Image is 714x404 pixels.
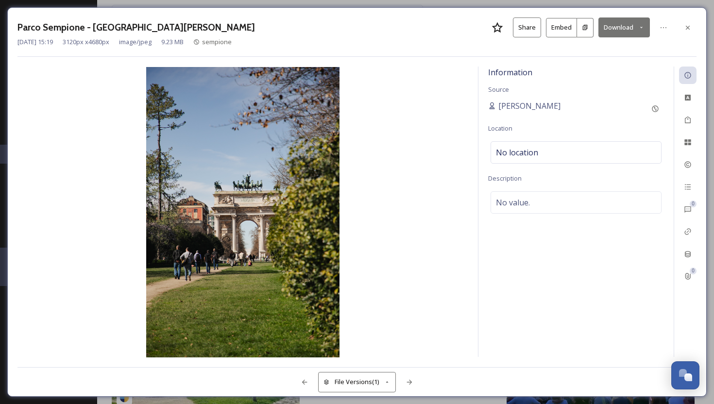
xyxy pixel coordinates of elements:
span: 9.23 MB [161,37,184,47]
h3: Parco Sempione - [GEOGRAPHIC_DATA][PERSON_NAME] [17,20,255,34]
span: [DATE] 15:19 [17,37,53,47]
span: sempione [202,37,232,46]
span: 3120 px x 4680 px [63,37,109,47]
span: image/jpeg [119,37,152,47]
button: File Versions(1) [318,372,396,392]
button: Embed [546,18,577,37]
span: [PERSON_NAME] [498,100,561,112]
span: Description [488,174,522,183]
button: Share [513,17,541,37]
span: Source [488,85,509,94]
button: Open Chat [671,361,699,389]
span: Information [488,67,532,78]
div: 0 [690,201,697,207]
span: No value. [496,197,530,208]
img: IMG_2661.jpg [17,67,468,357]
span: No location [496,147,538,158]
span: Location [488,124,512,133]
button: Download [598,17,650,37]
div: 0 [690,268,697,274]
